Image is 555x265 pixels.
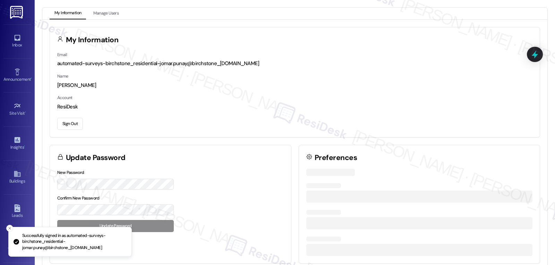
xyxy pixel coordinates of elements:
[24,144,25,149] span: •
[57,170,84,175] label: New Password
[57,52,67,58] label: Email
[66,36,119,44] h3: My Information
[3,236,31,255] a: Templates •
[57,103,532,111] div: ResiDesk
[6,225,13,232] button: Close toast
[57,118,83,130] button: Sign Out
[25,110,26,115] span: •
[66,154,126,161] h3: Update Password
[3,134,31,153] a: Insights •
[57,73,68,79] label: Name
[3,202,31,221] a: Leads
[3,168,31,187] a: Buildings
[57,60,532,67] div: automated-surveys-birchstone_residential-jomar.punay@birchstone_[DOMAIN_NAME]
[57,82,532,89] div: [PERSON_NAME]
[31,76,32,81] span: •
[22,233,126,251] p: Successfully signed in as automated-surveys-birchstone_residential-jomar.punay@birchstone_[DOMAIN...
[10,6,24,19] img: ResiDesk Logo
[57,95,72,100] label: Account
[3,100,31,119] a: Site Visit •
[88,8,123,19] button: Manage Users
[57,195,100,201] label: Confirm New Password
[3,32,31,51] a: Inbox
[50,8,86,19] button: My Information
[315,154,357,161] h3: Preferences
